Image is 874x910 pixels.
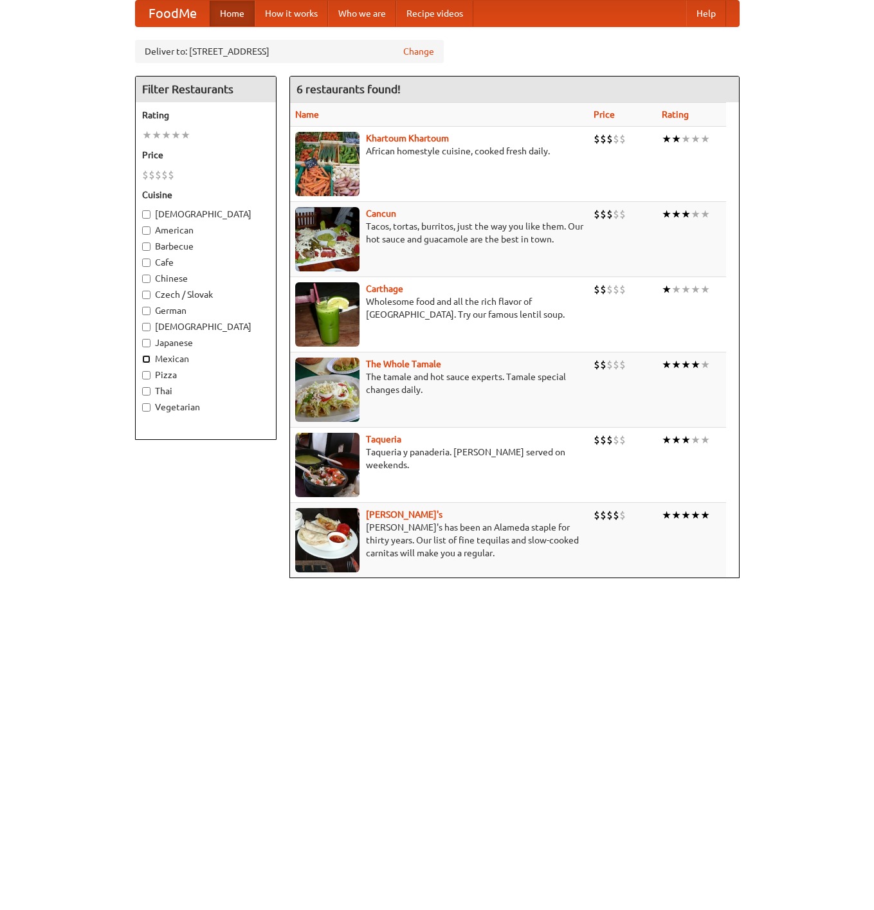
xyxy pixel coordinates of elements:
li: ★ [142,128,152,142]
img: cancun.jpg [295,207,360,271]
li: $ [619,358,626,372]
li: ★ [681,282,691,296]
input: American [142,226,150,235]
li: ★ [671,282,681,296]
li: $ [600,433,606,447]
li: $ [142,168,149,182]
li: $ [619,132,626,146]
li: ★ [662,358,671,372]
li: ★ [152,128,161,142]
img: wholetamale.jpg [295,358,360,422]
li: $ [600,508,606,522]
li: ★ [691,508,700,522]
li: ★ [662,282,671,296]
input: Chinese [142,275,150,283]
img: taqueria.jpg [295,433,360,497]
li: $ [600,358,606,372]
h5: Cuisine [142,188,269,201]
a: The Whole Tamale [366,359,441,369]
a: Price [594,109,615,120]
label: Cafe [142,256,269,269]
li: ★ [181,128,190,142]
li: $ [606,132,613,146]
li: $ [613,207,619,221]
label: Mexican [142,352,269,365]
p: Wholesome food and all the rich flavor of [GEOGRAPHIC_DATA]. Try our famous lentil soup. [295,295,583,321]
p: African homestyle cuisine, cooked fresh daily. [295,145,583,158]
input: [DEMOGRAPHIC_DATA] [142,323,150,331]
label: Czech / Slovak [142,288,269,301]
li: $ [149,168,155,182]
li: $ [594,508,600,522]
a: Taqueria [366,434,401,444]
li: $ [168,168,174,182]
li: ★ [700,132,710,146]
li: ★ [700,358,710,372]
h5: Price [142,149,269,161]
label: Barbecue [142,240,269,253]
input: Japanese [142,339,150,347]
a: Carthage [366,284,403,294]
li: $ [606,207,613,221]
input: [DEMOGRAPHIC_DATA] [142,210,150,219]
li: ★ [691,207,700,221]
input: German [142,307,150,315]
li: ★ [671,132,681,146]
li: $ [613,433,619,447]
label: Vegetarian [142,401,269,414]
a: How it works [255,1,328,26]
label: Chinese [142,272,269,285]
a: Home [210,1,255,26]
li: ★ [171,128,181,142]
li: $ [619,433,626,447]
a: Rating [662,109,689,120]
p: [PERSON_NAME]'s has been an Alameda staple for thirty years. Our list of fine tequilas and slow-c... [295,521,583,560]
label: Thai [142,385,269,397]
input: Thai [142,387,150,396]
li: $ [600,207,606,221]
input: Mexican [142,355,150,363]
li: ★ [691,433,700,447]
li: ★ [671,433,681,447]
li: ★ [662,433,671,447]
p: The tamale and hot sauce experts. Tamale special changes daily. [295,370,583,396]
li: ★ [700,207,710,221]
li: ★ [681,207,691,221]
a: Cancun [366,208,396,219]
p: Taqueria y panaderia. [PERSON_NAME] served on weekends. [295,446,583,471]
label: Pizza [142,369,269,381]
label: Japanese [142,336,269,349]
img: khartoum.jpg [295,132,360,196]
input: Barbecue [142,242,150,251]
a: Name [295,109,319,120]
img: pedros.jpg [295,508,360,572]
li: ★ [700,433,710,447]
p: Tacos, tortas, burritos, just the way you like them. Our hot sauce and guacamole are the best in ... [295,220,583,246]
li: ★ [662,508,671,522]
h5: Rating [142,109,269,122]
b: [PERSON_NAME]'s [366,509,442,520]
li: $ [594,207,600,221]
li: ★ [700,282,710,296]
a: Who we are [328,1,396,26]
li: ★ [691,132,700,146]
li: ★ [161,128,171,142]
label: [DEMOGRAPHIC_DATA] [142,208,269,221]
li: $ [613,508,619,522]
li: $ [606,508,613,522]
li: ★ [671,207,681,221]
li: ★ [681,358,691,372]
a: FoodMe [136,1,210,26]
input: Vegetarian [142,403,150,412]
li: $ [161,168,168,182]
li: ★ [691,358,700,372]
li: $ [619,207,626,221]
li: $ [606,433,613,447]
label: German [142,304,269,317]
li: $ [619,508,626,522]
li: $ [619,282,626,296]
input: Czech / Slovak [142,291,150,299]
li: $ [606,282,613,296]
